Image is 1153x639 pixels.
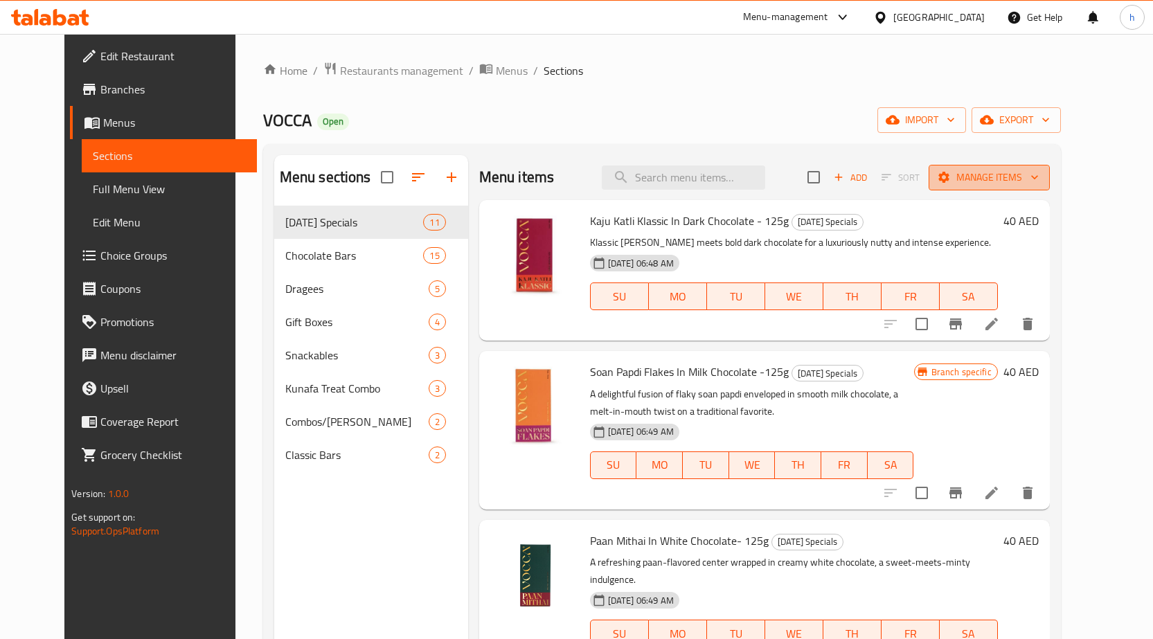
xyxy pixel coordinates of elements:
span: Sections [93,147,246,164]
span: Coupons [100,280,246,297]
span: 11 [424,216,445,229]
button: delete [1011,476,1044,510]
span: Select to update [907,478,936,507]
button: WE [729,451,776,479]
span: [DATE] Specials [792,214,863,230]
a: Edit Restaurant [70,39,257,73]
span: Select to update [907,309,936,339]
a: Choice Groups [70,239,257,272]
button: TU [683,451,729,479]
span: FR [887,287,934,307]
div: Menu-management [743,9,828,26]
span: Edit Restaurant [100,48,246,64]
span: 5 [429,282,445,296]
span: VOCCA [263,105,312,136]
span: 3 [429,349,445,362]
div: items [423,247,445,264]
span: Sections [544,62,583,79]
a: Edit Menu [82,206,257,239]
span: TU [713,287,760,307]
span: Soan Papdi Flakes In Milk Chocolate -125g [590,361,789,382]
span: TH [829,287,876,307]
button: MO [636,451,683,479]
span: 15 [424,249,445,262]
span: Add [832,170,869,186]
button: Add section [435,161,468,194]
li: / [533,62,538,79]
nav: Menu sections [274,200,468,477]
span: Kaju Katli Klassic In Dark Chocolate - 125g [590,210,789,231]
a: Grocery Checklist [70,438,257,471]
div: Chocolate Bars15 [274,239,468,272]
span: [DATE] 06:49 AM [602,594,679,607]
button: delete [1011,307,1044,341]
span: Version: [71,485,105,503]
span: Classic Bars [285,447,429,463]
span: WE [735,455,770,475]
span: FR [827,455,862,475]
span: h [1129,10,1135,25]
button: WE [765,282,823,310]
li: / [469,62,474,79]
p: Klassic [PERSON_NAME] meets bold dark chocolate for a luxuriously nutty and intense experience. [590,234,998,251]
span: Coverage Report [100,413,246,430]
span: MO [642,455,677,475]
button: SA [868,451,914,479]
span: SU [596,455,632,475]
img: Kaju Katli Klassic In Dark Chocolate - 125g [490,211,579,300]
span: 2 [429,449,445,462]
nav: breadcrumb [263,62,1061,80]
div: Snackables3 [274,339,468,372]
h6: 40 AED [1003,362,1039,381]
span: export [983,111,1050,129]
img: Paan Mithai In White Chocolate- 125g [490,531,579,620]
div: items [429,280,446,297]
button: Add [828,167,873,188]
button: Manage items [929,165,1050,190]
div: [DATE] Specials11 [274,206,468,239]
div: Combos/Kunafa Treat [285,413,429,430]
span: Dragees [285,280,429,297]
span: Sort sections [402,161,435,194]
button: import [877,107,966,133]
a: Coupons [70,272,257,305]
span: Chocolate Bars [285,247,424,264]
span: 1.0.0 [108,485,129,503]
span: Manage items [940,169,1039,186]
button: TH [775,451,821,479]
a: Menus [70,106,257,139]
button: SU [590,282,649,310]
div: Diwali Specials [792,214,864,231]
span: 4 [429,316,445,329]
span: SA [873,455,909,475]
button: MO [649,282,707,310]
input: search [602,165,765,190]
h6: 40 AED [1003,211,1039,231]
h6: 40 AED [1003,531,1039,550]
div: Snackables [285,347,429,363]
span: Select section [799,163,828,192]
img: Soan Papdi Flakes In Milk Chocolate -125g [490,362,579,451]
div: items [429,347,446,363]
button: TU [707,282,765,310]
span: Edit Menu [93,214,246,231]
div: items [429,447,446,463]
p: A refreshing paan-flavored center wrapped in creamy white chocolate, a sweet-meets-minty indulgence. [590,554,998,588]
div: items [423,214,445,231]
span: TU [688,455,724,475]
span: TH [780,455,816,475]
span: Grocery Checklist [100,447,246,463]
span: Branch specific [926,366,997,379]
span: [DATE] Specials [792,366,863,381]
h2: Menu items [479,167,555,188]
div: items [429,314,446,330]
span: Menu disclaimer [100,347,246,363]
a: Branches [70,73,257,106]
div: Diwali Specials [792,365,864,381]
div: Dragees5 [274,272,468,305]
div: Kunafa Treat Combo [285,380,429,397]
a: Support.OpsPlatform [71,522,159,540]
button: FR [821,451,868,479]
